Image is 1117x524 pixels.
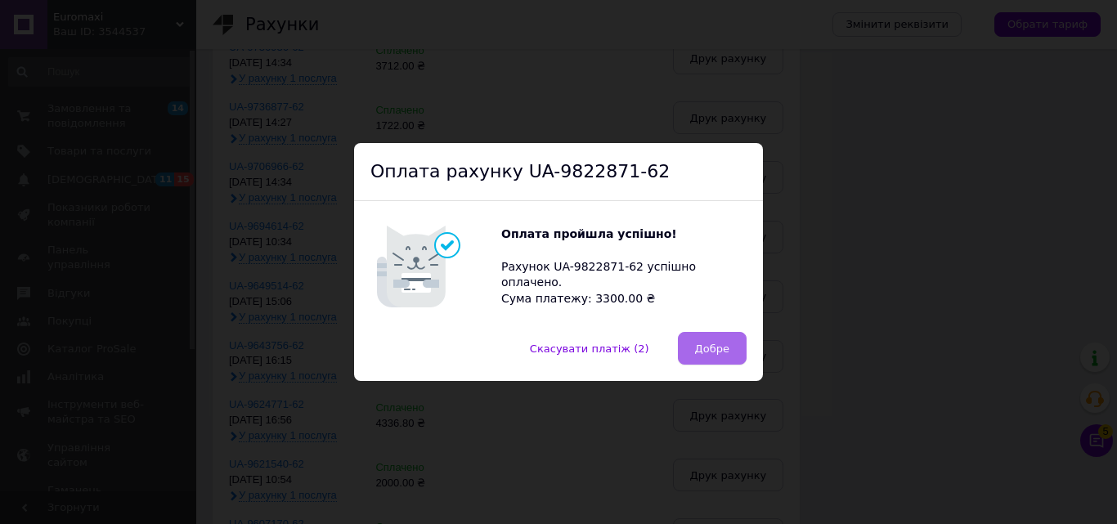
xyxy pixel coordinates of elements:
img: Котик говорить Оплата пройшла успішно! [370,217,501,316]
button: Добре [678,332,747,365]
span: Добре [695,343,729,355]
button: Скасувати платіж (2) [513,332,666,365]
div: Рахунок UA-9822871-62 успішно оплачено. Сума платежу: 3300.00 ₴ [501,226,747,307]
b: Оплата пройшла успішно! [501,227,677,240]
span: Скасувати платіж (2) [530,343,649,355]
div: Оплата рахунку UA-9822871-62 [354,143,763,202]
